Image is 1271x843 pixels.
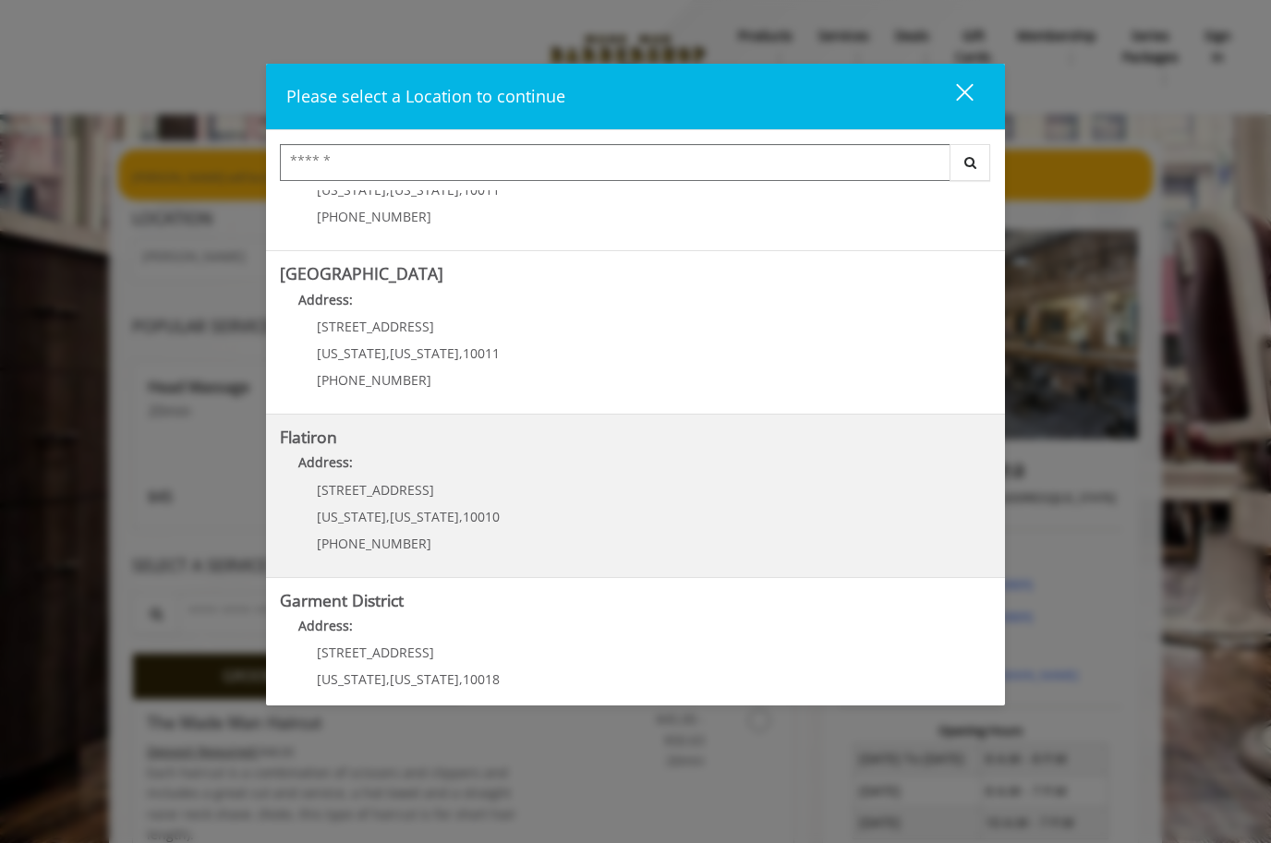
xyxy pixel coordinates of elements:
[317,371,431,389] span: [PHONE_NUMBER]
[280,144,991,190] div: Center Select
[386,670,390,688] span: ,
[459,181,463,199] span: ,
[390,508,459,525] span: [US_STATE]
[280,426,337,448] b: Flatiron
[459,344,463,362] span: ,
[317,535,431,552] span: [PHONE_NUMBER]
[317,344,386,362] span: [US_STATE]
[280,144,950,181] input: Search Center
[286,85,565,107] span: Please select a Location to continue
[317,508,386,525] span: [US_STATE]
[935,82,972,110] div: close dialog
[463,670,500,688] span: 10018
[317,670,386,688] span: [US_STATE]
[463,508,500,525] span: 10010
[459,508,463,525] span: ,
[459,670,463,688] span: ,
[463,181,500,199] span: 10011
[317,181,386,199] span: [US_STATE]
[317,481,434,499] span: [STREET_ADDRESS]
[386,508,390,525] span: ,
[386,344,390,362] span: ,
[463,344,500,362] span: 10011
[298,453,353,471] b: Address:
[390,344,459,362] span: [US_STATE]
[317,644,434,661] span: [STREET_ADDRESS]
[386,181,390,199] span: ,
[280,589,404,611] b: Garment District
[960,156,981,169] i: Search button
[298,291,353,308] b: Address:
[390,181,459,199] span: [US_STATE]
[317,208,431,225] span: [PHONE_NUMBER]
[390,670,459,688] span: [US_STATE]
[280,262,443,284] b: [GEOGRAPHIC_DATA]
[298,617,353,634] b: Address:
[922,78,985,115] button: close dialog
[317,318,434,335] span: [STREET_ADDRESS]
